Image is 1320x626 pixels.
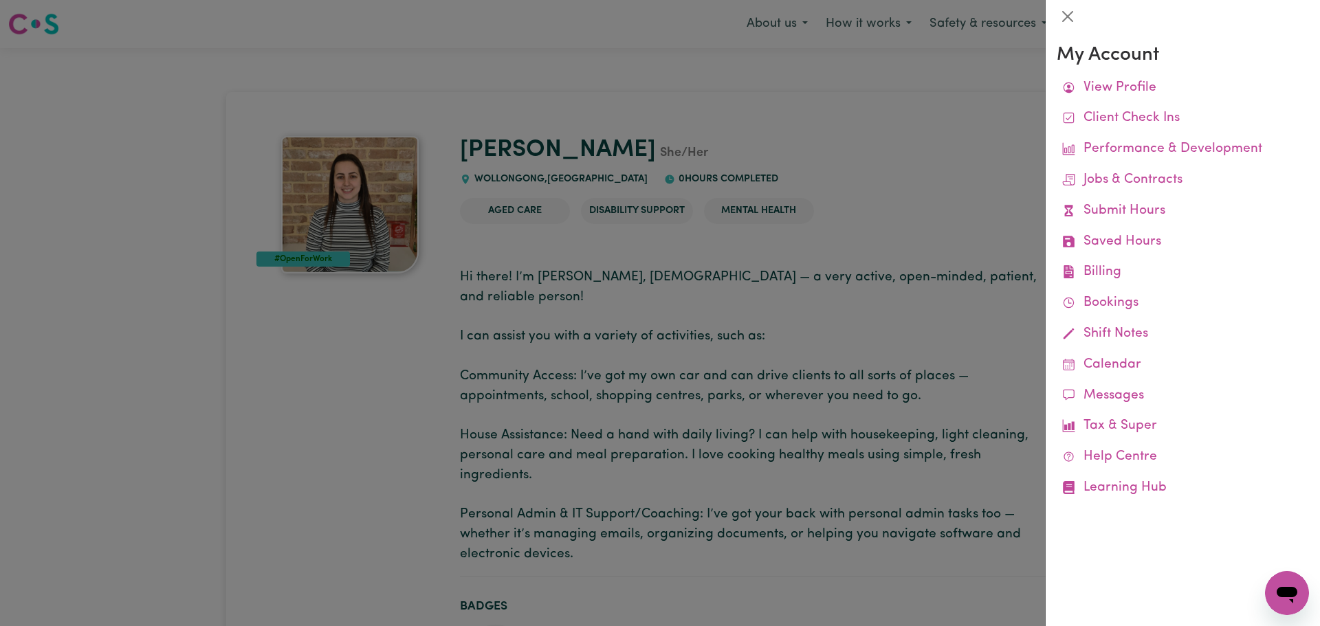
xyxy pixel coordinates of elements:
[1057,319,1309,350] a: Shift Notes
[1057,134,1309,165] a: Performance & Development
[1057,288,1309,319] a: Bookings
[1057,381,1309,412] a: Messages
[1057,411,1309,442] a: Tax & Super
[1057,196,1309,227] a: Submit Hours
[1057,165,1309,196] a: Jobs & Contracts
[1057,257,1309,288] a: Billing
[1057,350,1309,381] a: Calendar
[1057,73,1309,104] a: View Profile
[1265,571,1309,615] iframe: Button to launch messaging window, conversation in progress
[1057,103,1309,134] a: Client Check Ins
[1057,227,1309,258] a: Saved Hours
[1057,44,1309,67] h3: My Account
[1057,5,1079,27] button: Close
[1057,442,1309,473] a: Help Centre
[1057,473,1309,504] a: Learning Hub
